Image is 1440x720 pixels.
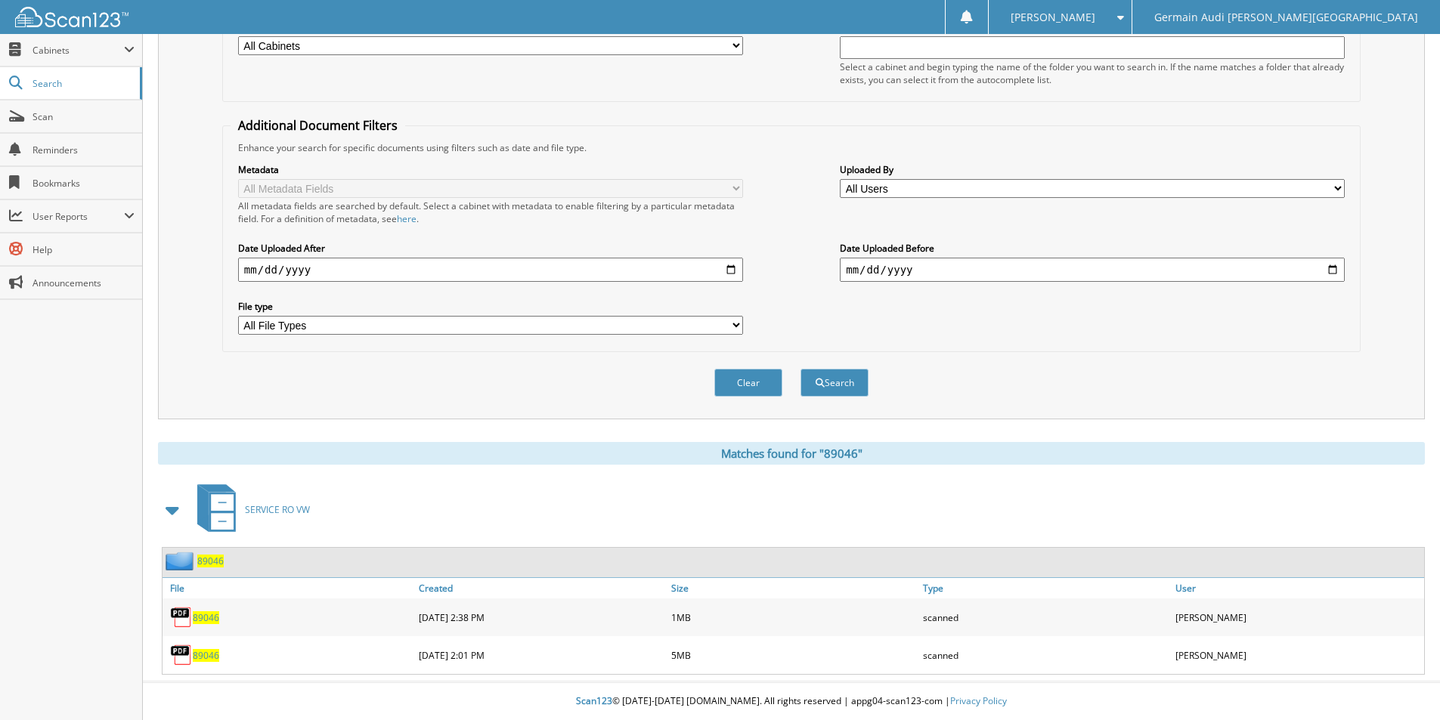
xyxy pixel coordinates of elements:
[238,199,743,225] div: All metadata fields are searched by default. Select a cabinet with metadata to enable filtering b...
[231,141,1352,154] div: Enhance your search for specific documents using filters such as date and file type.
[840,60,1345,86] div: Select a cabinet and begin typing the name of the folder you want to search in. If the name match...
[238,300,743,313] label: File type
[840,258,1345,282] input: end
[950,694,1007,707] a: Privacy Policy
[415,578,667,598] a: Created
[1172,640,1424,670] div: [PERSON_NAME]
[15,7,129,27] img: scan123-logo-white.svg
[170,644,193,666] img: PDF.png
[667,578,920,598] a: Size
[143,683,1440,720] div: © [DATE]-[DATE] [DOMAIN_NAME]. All rights reserved | appg04-scan123-com |
[238,163,743,176] label: Metadata
[33,243,135,256] span: Help
[166,552,197,570] img: folder2.png
[33,210,124,223] span: User Reports
[33,77,132,90] span: Search
[33,144,135,156] span: Reminders
[840,163,1345,176] label: Uploaded By
[193,611,219,624] a: 89046
[245,503,310,516] span: SERVICE RO VW
[667,602,920,632] div: 1MB
[1011,13,1095,22] span: [PERSON_NAME]
[1154,13,1418,22] span: Germain Audi [PERSON_NAME][GEOGRAPHIC_DATA]
[840,242,1345,255] label: Date Uploaded Before
[197,555,224,567] a: 89046
[193,649,219,662] a: 89046
[397,212,417,225] a: here
[576,694,612,707] span: Scan123
[714,369,782,397] button: Clear
[919,602,1172,632] div: scanned
[919,640,1172,670] div: scanned
[33,177,135,190] span: Bookmarks
[170,606,193,629] img: PDF.png
[33,277,135,289] span: Announcements
[1172,578,1424,598] a: User
[1364,647,1440,720] iframe: Chat Widget
[188,480,310,539] a: SERVICE RO VW
[238,242,743,255] label: Date Uploaded After
[919,578,1172,598] a: Type
[415,640,667,670] div: [DATE] 2:01 PM
[667,640,920,670] div: 5MB
[163,578,415,598] a: File
[415,602,667,632] div: [DATE] 2:38 PM
[231,117,405,134] legend: Additional Document Filters
[801,369,869,397] button: Search
[33,44,124,57] span: Cabinets
[1172,602,1424,632] div: [PERSON_NAME]
[238,258,743,282] input: start
[33,110,135,123] span: Scan
[158,442,1425,465] div: Matches found for "89046"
